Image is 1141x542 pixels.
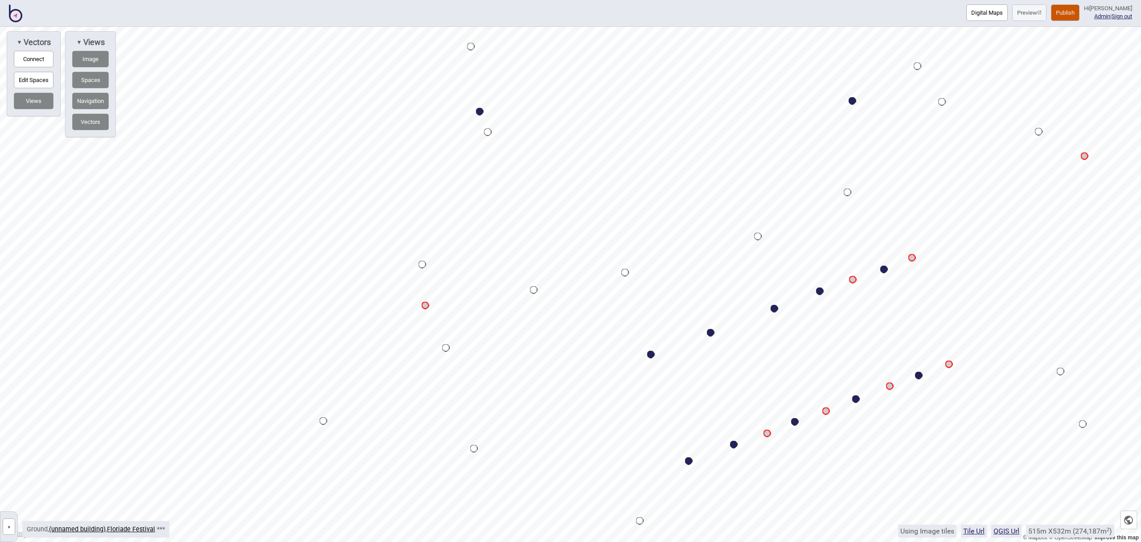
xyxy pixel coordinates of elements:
a: Mapbox logo [3,529,42,539]
span: | [1094,13,1112,20]
span: Views [82,37,105,47]
button: Preview [1012,4,1047,21]
div: Map marker [1035,128,1042,135]
span: , [49,526,107,533]
a: (unnamed building) [49,526,106,533]
div: Map marker [442,344,450,352]
a: Mapbox [1023,534,1047,541]
div: Map marker [763,430,771,437]
button: Tile Url [963,527,985,535]
div: Map marker [470,445,478,452]
button: Image [72,51,109,67]
div: Map marker [647,351,655,358]
button: Navigation [72,93,109,109]
div: Map marker [685,457,693,465]
div: Map marker [1057,368,1064,375]
div: Map marker [816,287,824,295]
div: Map marker [1079,420,1087,428]
a: Map feedback [1095,534,1139,541]
div: Map marker [844,189,851,196]
div: Hi [PERSON_NAME] [1084,4,1132,12]
a: Admin [1094,13,1110,20]
button: Edit Spaces [14,72,53,88]
div: Map marker [621,269,629,276]
button: Views [14,93,53,109]
span: Vectors [22,37,51,47]
div: Map marker [419,261,426,268]
button: Sign out [1112,13,1132,20]
div: Map marker [754,233,762,240]
div: Map marker [938,98,946,106]
button: Publish [1051,4,1079,21]
div: Map marker [530,286,538,294]
div: Map marker [771,305,778,312]
span: ▼ [16,39,22,45]
div: Map marker [791,418,799,426]
div: Map marker [852,395,860,403]
a: » [0,521,17,530]
div: Map marker [476,108,484,115]
div: Map marker [822,407,830,415]
img: BindiMaps CMS [9,4,22,22]
div: Map marker [320,417,327,425]
button: Connect [14,51,53,67]
div: Map marker [707,329,714,337]
div: Map marker [422,302,429,309]
div: Map marker [849,97,856,105]
button: Vectors [72,114,109,130]
img: preview [1037,10,1042,15]
div: Map marker [880,266,888,273]
div: Map marker [1081,152,1088,160]
button: QGIS Url [993,527,1019,535]
a: OpenStreetMap [1049,534,1092,541]
a: Floriade Festival [107,526,155,533]
div: Map marker [636,517,644,525]
span: ▼ [76,39,82,45]
button: Spaces [72,72,109,88]
div: Map marker [886,382,894,390]
a: Previewpreview [1012,4,1047,21]
div: Map marker [908,254,916,262]
div: Map marker [484,128,492,136]
div: Map marker [915,372,923,379]
div: Map marker [945,361,953,368]
div: Map marker [730,441,738,448]
div: Map marker [914,62,921,70]
div: Map marker [467,43,475,50]
button: Digital Maps [966,4,1008,21]
div: Map marker [849,276,857,283]
button: » [3,518,15,535]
